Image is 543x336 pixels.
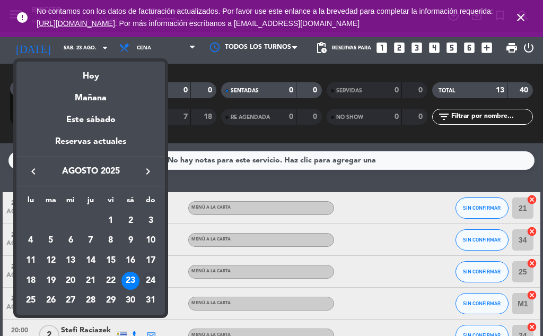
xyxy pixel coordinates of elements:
div: 12 [42,252,60,270]
td: 18 de agosto de 2025 [21,271,41,291]
td: 2 de agosto de 2025 [121,211,141,231]
div: 25 [22,292,40,310]
div: 4 [22,231,40,249]
div: 26 [42,292,60,310]
div: 8 [102,231,120,249]
i: keyboard_arrow_right [142,165,154,178]
th: jueves [81,194,101,211]
div: 13 [62,252,80,270]
button: keyboard_arrow_left [24,165,43,178]
th: viernes [101,194,121,211]
td: 6 de agosto de 2025 [60,231,81,251]
div: 11 [22,252,40,270]
i: keyboard_arrow_left [27,165,40,178]
td: 19 de agosto de 2025 [41,271,61,291]
td: 5 de agosto de 2025 [41,231,61,251]
td: 8 de agosto de 2025 [101,231,121,251]
td: 3 de agosto de 2025 [141,211,161,231]
th: miércoles [60,194,81,211]
td: 22 de agosto de 2025 [101,271,121,291]
td: 16 de agosto de 2025 [121,251,141,271]
td: 1 de agosto de 2025 [101,211,121,231]
div: 9 [121,231,139,249]
div: 30 [121,292,139,310]
td: 10 de agosto de 2025 [141,231,161,251]
th: martes [41,194,61,211]
th: sábado [121,194,141,211]
td: 20 de agosto de 2025 [60,271,81,291]
div: 16 [121,252,139,270]
td: 11 de agosto de 2025 [21,251,41,271]
div: Este sábado [16,105,165,135]
span: agosto 2025 [43,165,138,178]
td: 17 de agosto de 2025 [141,251,161,271]
div: 19 [42,272,60,290]
div: 27 [62,292,80,310]
td: 21 de agosto de 2025 [81,271,101,291]
div: 20 [62,272,80,290]
div: 21 [82,272,100,290]
td: 12 de agosto de 2025 [41,251,61,271]
td: 26 de agosto de 2025 [41,291,61,311]
div: Reservas actuales [16,135,165,157]
th: lunes [21,194,41,211]
div: 31 [142,292,160,310]
td: 9 de agosto de 2025 [121,231,141,251]
td: 29 de agosto de 2025 [101,291,121,311]
div: 1 [102,212,120,230]
td: AGO. [21,211,101,231]
td: 24 de agosto de 2025 [141,271,161,291]
div: 28 [82,292,100,310]
div: 18 [22,272,40,290]
td: 4 de agosto de 2025 [21,231,41,251]
td: 30 de agosto de 2025 [121,291,141,311]
td: 14 de agosto de 2025 [81,251,101,271]
td: 28 de agosto de 2025 [81,291,101,311]
div: 5 [42,231,60,249]
div: 17 [142,252,160,270]
div: Hoy [16,62,165,83]
div: 29 [102,292,120,310]
div: 2 [121,212,139,230]
div: 3 [142,212,160,230]
td: 27 de agosto de 2025 [60,291,81,311]
div: 10 [142,231,160,249]
div: 7 [82,231,100,249]
th: domingo [141,194,161,211]
div: Mañana [16,83,165,105]
td: 25 de agosto de 2025 [21,291,41,311]
td: 7 de agosto de 2025 [81,231,101,251]
div: 6 [62,231,80,249]
td: 23 de agosto de 2025 [121,271,141,291]
td: 15 de agosto de 2025 [101,251,121,271]
button: keyboard_arrow_right [138,165,157,178]
div: 15 [102,252,120,270]
div: 14 [82,252,100,270]
div: 24 [142,272,160,290]
td: 31 de agosto de 2025 [141,291,161,311]
div: 23 [121,272,139,290]
td: 13 de agosto de 2025 [60,251,81,271]
div: 22 [102,272,120,290]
